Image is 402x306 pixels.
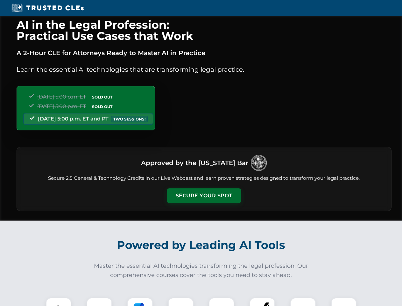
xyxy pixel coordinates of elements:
p: Learn the essential AI technologies that are transforming legal practice. [17,64,391,75]
span: [DATE] 5:00 p.m. ET [37,94,86,100]
p: Master the essential AI technologies transforming the legal profession. Our comprehensive courses... [90,261,313,280]
p: Secure 2.5 General & Technology Credits in our Live Webcast and learn proven strategies designed ... [25,175,384,182]
h1: AI in the Legal Profession: Practical Use Cases that Work [17,19,391,41]
span: SOLD OUT [90,103,115,110]
span: SOLD OUT [90,94,115,100]
span: [DATE] 5:00 p.m. ET [37,103,86,109]
img: Trusted CLEs [10,3,86,13]
img: Logo [251,155,267,171]
h2: Powered by Leading AI Tools [25,234,377,256]
button: Secure Your Spot [167,188,241,203]
p: A 2-Hour CLE for Attorneys Ready to Master AI in Practice [17,48,391,58]
h3: Approved by the [US_STATE] Bar [141,157,248,169]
